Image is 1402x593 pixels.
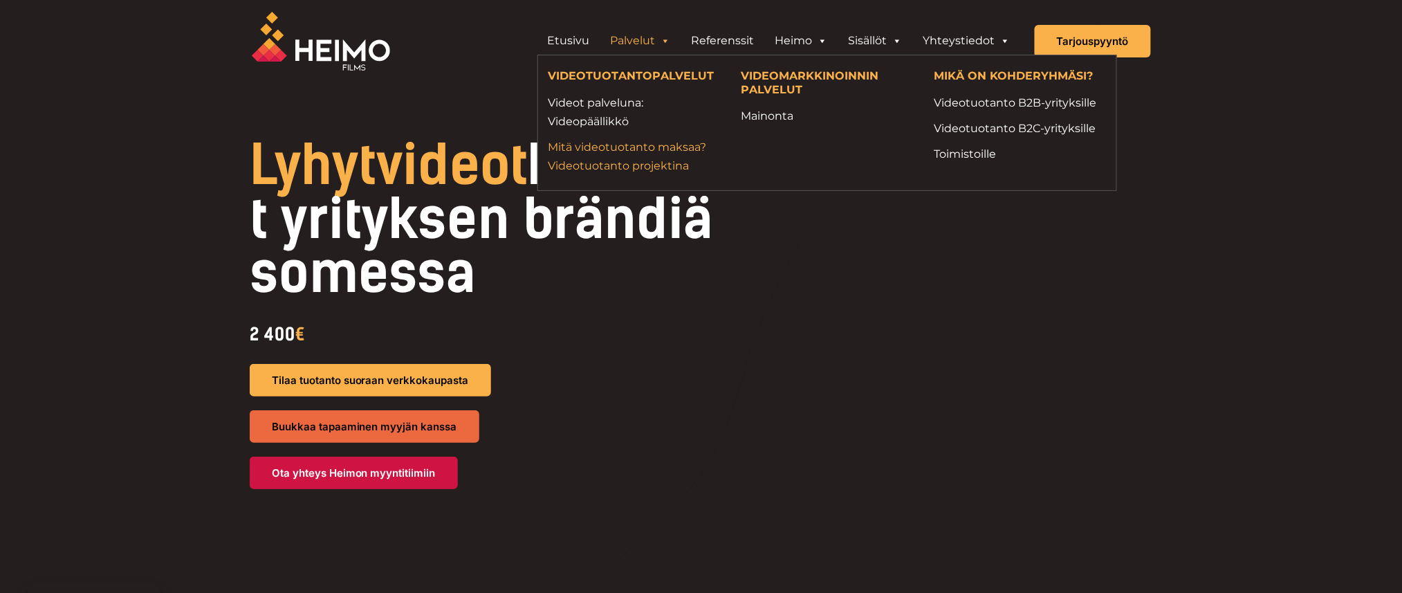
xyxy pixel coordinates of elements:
[250,364,491,396] a: Tilaa tuotanto suoraan verkkokaupasta
[272,421,457,432] span: Buukkaa tapaaminen myyjän kanssa
[272,375,469,385] span: Tilaa tuotanto suoraan verkkokaupasta
[295,324,305,345] span: €
[934,145,1106,163] a: Toimistoille
[531,27,1028,55] aside: Header Widget 1
[250,318,795,350] div: 2 400
[934,119,1106,138] a: Videotuotanto B2C-yrityksille
[934,69,1106,86] h4: MIKÄ ON KOHDERYHMÄSI?
[548,93,721,131] a: Videot palveluna: Videopäällikkö
[250,457,458,489] a: Ota yhteys Heimon myyntitiimiin
[838,27,913,55] a: Sisällöt
[537,27,600,55] a: Etusivu
[250,410,479,443] a: Buukkaa tapaaminen myyjän kanssa
[741,107,913,125] a: Mainonta
[272,468,436,478] span: Ota yhteys Heimon myyntitiimiin
[548,138,721,175] a: Mitä videotuotanto maksaa?Videotuotanto projektina
[600,27,681,55] a: Palvelut
[681,27,765,55] a: Referenssit
[913,27,1021,55] a: Yhteystiedot
[741,69,913,99] h4: VIDEOMARKKINOINNIN PALVELUT
[765,27,838,55] a: Heimo
[548,69,721,86] h4: VIDEOTUOTANTOPALVELUT
[250,133,528,198] span: Lyhytvideot
[934,93,1106,112] a: Videotuotanto B2B-yrityksille
[252,12,390,71] img: Heimo Filmsin logo
[1035,25,1151,57] a: Tarjouspyyntö
[250,138,795,300] h1: kasvattavat yrityksen brändiä somessa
